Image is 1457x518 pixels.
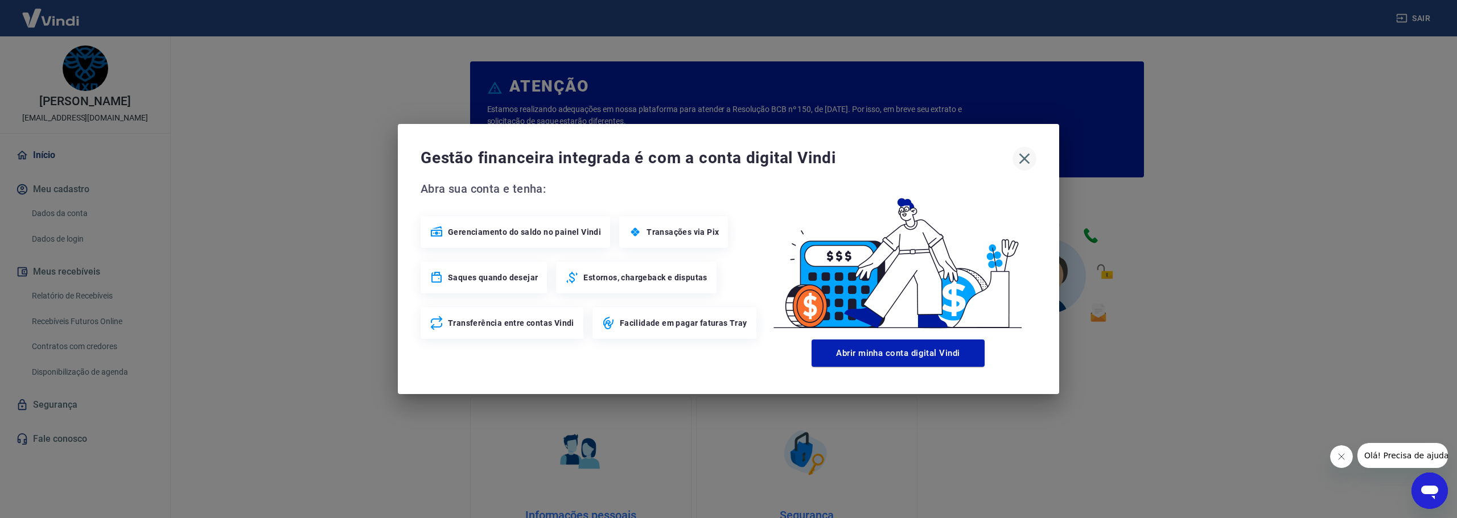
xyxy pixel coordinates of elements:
iframe: Mensagem da empresa [1357,443,1448,468]
span: Saques quando desejar [448,272,538,283]
span: Transferência entre contas Vindi [448,317,574,329]
span: Gerenciamento do saldo no painel Vindi [448,226,601,238]
span: Olá! Precisa de ajuda? [7,8,96,17]
iframe: Botão para abrir a janela de mensagens [1411,473,1448,509]
span: Abra sua conta e tenha: [421,180,760,198]
img: Good Billing [760,180,1036,335]
span: Estornos, chargeback e disputas [583,272,707,283]
button: Abrir minha conta digital Vindi [812,339,985,367]
span: Gestão financeira integrada é com a conta digital Vindi [421,147,1013,169]
span: Transações via Pix [647,226,719,238]
iframe: Fechar mensagem [1330,445,1353,468]
span: Facilidade em pagar faturas Tray [620,317,747,329]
